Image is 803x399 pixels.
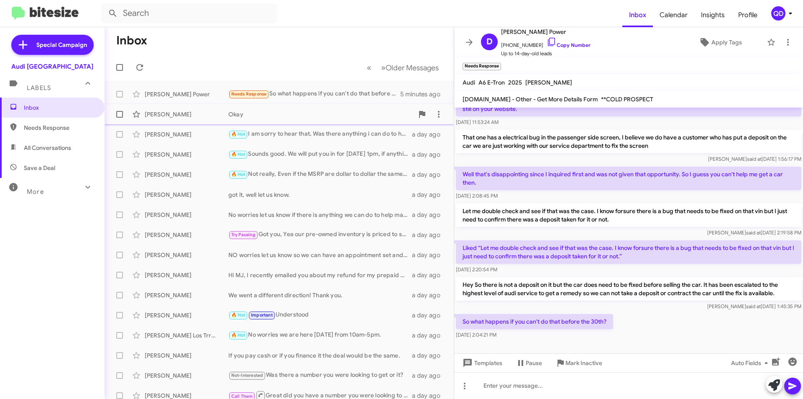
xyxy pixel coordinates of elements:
[747,156,762,162] span: said at
[231,131,246,137] span: 🔥 Hot
[412,190,447,199] div: a day ago
[231,332,246,338] span: 🔥 Hot
[231,394,253,399] span: Call Them
[622,3,653,27] a: Inbox
[456,167,801,190] p: Well that's disappointing since I inquired first and was not given that opportunity. So I guess y...
[731,355,771,371] span: Auto Fields
[565,355,602,371] span: Mark Inactive
[412,150,447,159] div: a day ago
[231,373,263,378] span: Not-Interested
[677,35,763,50] button: Apply Tags
[461,355,502,371] span: Templates
[228,110,414,118] div: Okay
[145,311,228,319] div: [PERSON_NAME]
[400,90,447,98] div: 5 minutes ago
[231,232,256,237] span: Try Pausing
[463,79,475,86] span: Audi
[101,3,277,23] input: Search
[456,130,801,153] p: That one has a electrical bug in the passenger side screen, I believe we do have a customer who h...
[228,129,412,139] div: I am sorry to hear that, Was there anything i can do to help?
[601,95,653,103] span: **COLD PROSPECT
[412,311,447,319] div: a day ago
[27,84,51,92] span: Labels
[228,149,412,159] div: Sounds good. We will put you in for [DATE] 1pm, if anything changes let us know.
[228,251,412,259] div: NO worries let us know so we can have an appointment set and the car ready for you.
[145,351,228,360] div: [PERSON_NAME]
[456,277,801,301] p: Hey So there is not a deposit on it but the car does need to be fixed before selling the car. It ...
[501,49,591,58] span: Up to 14-day-old leads
[463,63,501,70] small: Needs Response
[525,79,572,86] span: [PERSON_NAME]
[228,271,412,279] div: Hi MJ, I recently emailed you about my refund for my prepaid maintenance and extended warrant. Ca...
[731,3,764,27] a: Profile
[549,355,609,371] button: Mark Inactive
[231,152,246,157] span: 🔥 Hot
[456,266,497,273] span: [DATE] 2:20:54 PM
[24,124,95,132] span: Needs Response
[412,211,447,219] div: a day ago
[24,103,95,112] span: Inbox
[381,62,386,73] span: »
[228,371,412,380] div: Was there a number you were looking to get or it?
[454,355,509,371] button: Templates
[707,229,801,236] span: [PERSON_NAME] [DATE] 2:19:58 PM
[228,170,412,179] div: Not really, Even if the MSRP are dollar to dollar the same because different companies use differ...
[362,59,376,76] button: Previous
[36,41,87,49] span: Special Campaign
[228,330,412,340] div: No worries we are here [DATE] from 10am-5pm.
[746,303,761,309] span: said at
[145,231,228,239] div: [PERSON_NAME]
[708,156,801,162] span: [PERSON_NAME] [DATE] 1:56:17 PM
[376,59,444,76] button: Next
[694,3,731,27] a: Insights
[145,110,228,118] div: [PERSON_NAME]
[367,62,371,73] span: «
[547,42,591,48] a: Copy Number
[456,193,498,199] span: [DATE] 2:08:45 PM
[463,95,598,103] span: [DOMAIN_NAME] - Other - Get More Details Form
[456,203,801,227] p: Let me double check and see if that was the case. I know forsure there is a bug that needs to be ...
[412,130,447,139] div: a day ago
[145,291,228,299] div: [PERSON_NAME]
[145,371,228,380] div: [PERSON_NAME]
[711,35,742,50] span: Apply Tags
[412,371,447,380] div: a day ago
[707,303,801,309] span: [PERSON_NAME] [DATE] 1:45:35 PM
[24,164,55,172] span: Save a Deal
[509,355,549,371] button: Pause
[228,89,400,99] div: So what happens if you can't do that before the 30th?
[362,59,444,76] nav: Page navigation example
[478,79,505,86] span: A6 E-Tron
[228,291,412,299] div: We went a different direction! Thank you.
[771,6,785,21] div: QD
[145,211,228,219] div: [PERSON_NAME]
[11,35,94,55] a: Special Campaign
[746,229,761,236] span: said at
[145,190,228,199] div: [PERSON_NAME]
[228,190,412,199] div: got it, well let us know.
[231,312,246,318] span: 🔥 Hot
[24,144,71,152] span: All Conversations
[27,188,44,196] span: More
[116,34,147,47] h1: Inbox
[412,251,447,259] div: a day ago
[526,355,542,371] span: Pause
[456,332,496,338] span: [DATE] 2:04:21 PM
[653,3,694,27] a: Calendar
[501,37,591,49] span: [PHONE_NUMBER]
[412,291,447,299] div: a day ago
[228,230,412,239] div: Got you, Yea our pre-owned inventory is priced to sell we base our car prices based on similar ca...
[145,331,228,340] div: [PERSON_NAME] Los Trrenas
[412,271,447,279] div: a day ago
[11,62,93,71] div: Audi [GEOGRAPHIC_DATA]
[145,271,228,279] div: [PERSON_NAME]
[412,170,447,179] div: a day ago
[145,90,228,98] div: [PERSON_NAME] Power
[412,331,447,340] div: a day ago
[145,130,228,139] div: [PERSON_NAME]
[251,312,273,318] span: Important
[456,314,613,329] p: So what happens if you can't do that before the 30th?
